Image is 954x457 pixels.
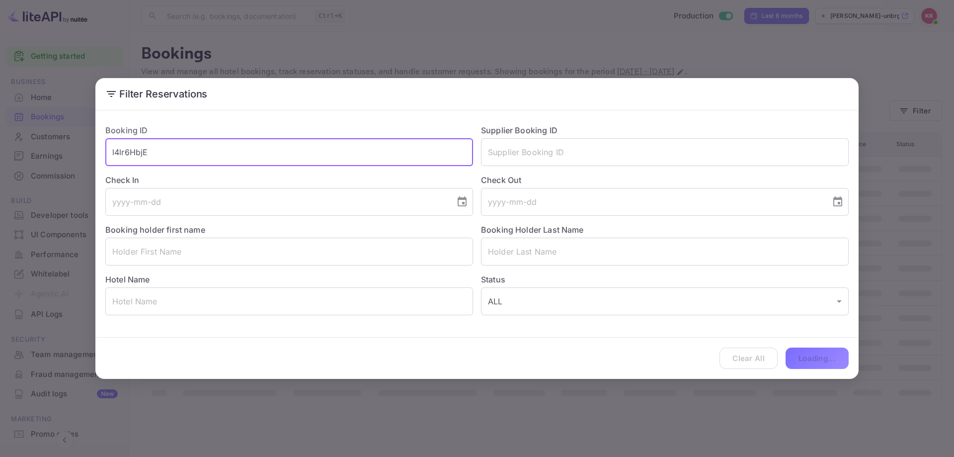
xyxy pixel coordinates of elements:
label: Status [481,274,849,285]
input: yyyy-mm-dd [481,188,824,216]
label: Booking Holder Last Name [481,225,584,235]
div: ALL [481,287,849,315]
label: Supplier Booking ID [481,125,557,135]
input: Holder First Name [105,238,473,266]
input: yyyy-mm-dd [105,188,448,216]
label: Hotel Name [105,274,150,284]
label: Booking holder first name [105,225,205,235]
input: Supplier Booking ID [481,138,849,166]
button: Choose date [828,192,848,212]
label: Booking ID [105,125,148,135]
input: Holder Last Name [481,238,849,266]
input: Booking ID [105,138,473,166]
input: Hotel Name [105,287,473,315]
button: Choose date [452,192,472,212]
h2: Filter Reservations [95,78,859,110]
label: Check Out [481,174,849,186]
label: Check In [105,174,473,186]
